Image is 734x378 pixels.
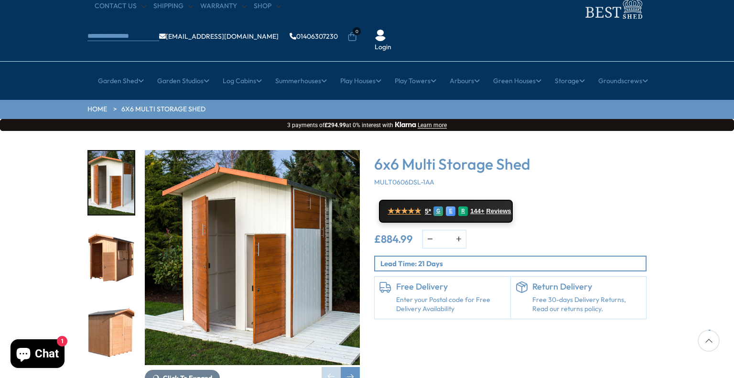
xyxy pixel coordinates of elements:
a: Login [375,43,391,52]
inbox-online-store-chat: Shopify online store chat [8,339,67,370]
div: E [446,206,455,216]
div: R [458,206,468,216]
a: Garden Shed [98,69,144,93]
span: 0 [353,27,361,35]
img: cutout_2_200x200.jpg [88,301,134,364]
span: 144+ [470,207,484,215]
span: Reviews [486,207,511,215]
a: HOME [87,105,107,114]
h6: Free Delivery [396,281,506,292]
h3: 6x6 Multi Storage Shed [374,155,647,173]
img: 5019804118779-6x6-multistore-2_200x200.jpg [88,151,134,215]
a: Log Cabins [223,69,262,93]
div: 1 / 11 [87,150,135,216]
h6: Return Delivery [532,281,642,292]
ins: £884.99 [374,234,413,244]
a: ★★★★★ 5* G E R 144+ Reviews [379,200,513,223]
a: Shop [254,1,281,11]
a: Enter your Postal code for Free Delivery Availability [396,295,506,314]
span: ★★★★★ [388,206,421,216]
a: 6x6 Multi Storage Shed [121,105,205,114]
p: Lead Time: 21 Days [380,259,646,269]
img: User Icon [375,30,386,41]
div: 2 / 11 [87,225,135,291]
a: Play Houses [340,69,381,93]
a: Storage [555,69,585,93]
a: Shipping [153,1,193,11]
div: G [433,206,443,216]
a: [EMAIL_ADDRESS][DOMAIN_NAME] [159,33,279,40]
img: 6x6 Multi Storage Shed [145,150,360,365]
a: Warranty [200,1,247,11]
a: Groundscrews [598,69,648,93]
img: cutout_1_200x200.jpg [88,226,134,290]
span: MULT0606DSL-1AA [374,178,434,186]
a: Arbours [450,69,480,93]
a: 01406307230 [290,33,338,40]
a: 0 [347,32,357,42]
a: CONTACT US [95,1,146,11]
a: Green Houses [493,69,541,93]
div: 3 / 11 [87,300,135,365]
p: Free 30-days Delivery Returns, Read our returns policy. [532,295,642,314]
a: Garden Studios [157,69,209,93]
a: Play Towers [395,69,436,93]
a: Summerhouses [275,69,327,93]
